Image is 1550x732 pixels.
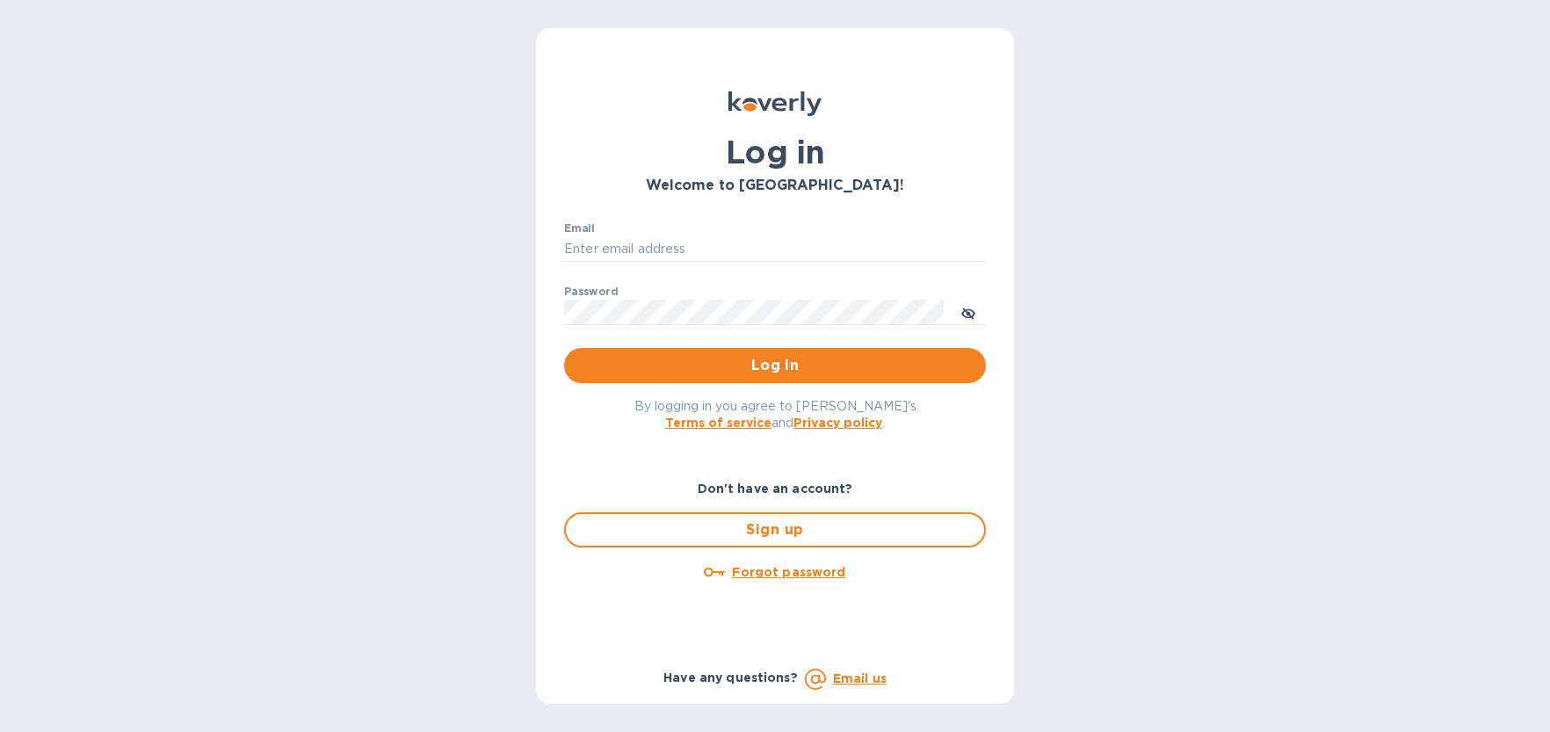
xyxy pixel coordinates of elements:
a: Email us [833,671,887,685]
a: Terms of service [665,416,771,430]
span: Log in [578,355,972,376]
img: Koverly [728,91,822,116]
span: Sign up [580,519,970,540]
h3: Welcome to [GEOGRAPHIC_DATA]! [564,178,986,194]
button: Log in [564,348,986,383]
label: Email [564,223,595,234]
button: Sign up [564,512,986,547]
b: Don't have an account? [698,482,853,496]
input: Enter email address [564,236,986,263]
a: Privacy policy [793,416,882,430]
label: Password [564,286,618,297]
span: By logging in you agree to [PERSON_NAME]'s and . [634,399,916,430]
b: Have any questions? [663,670,798,685]
h1: Log in [564,134,986,170]
button: toggle password visibility [951,294,986,330]
u: Forgot password [732,565,845,579]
